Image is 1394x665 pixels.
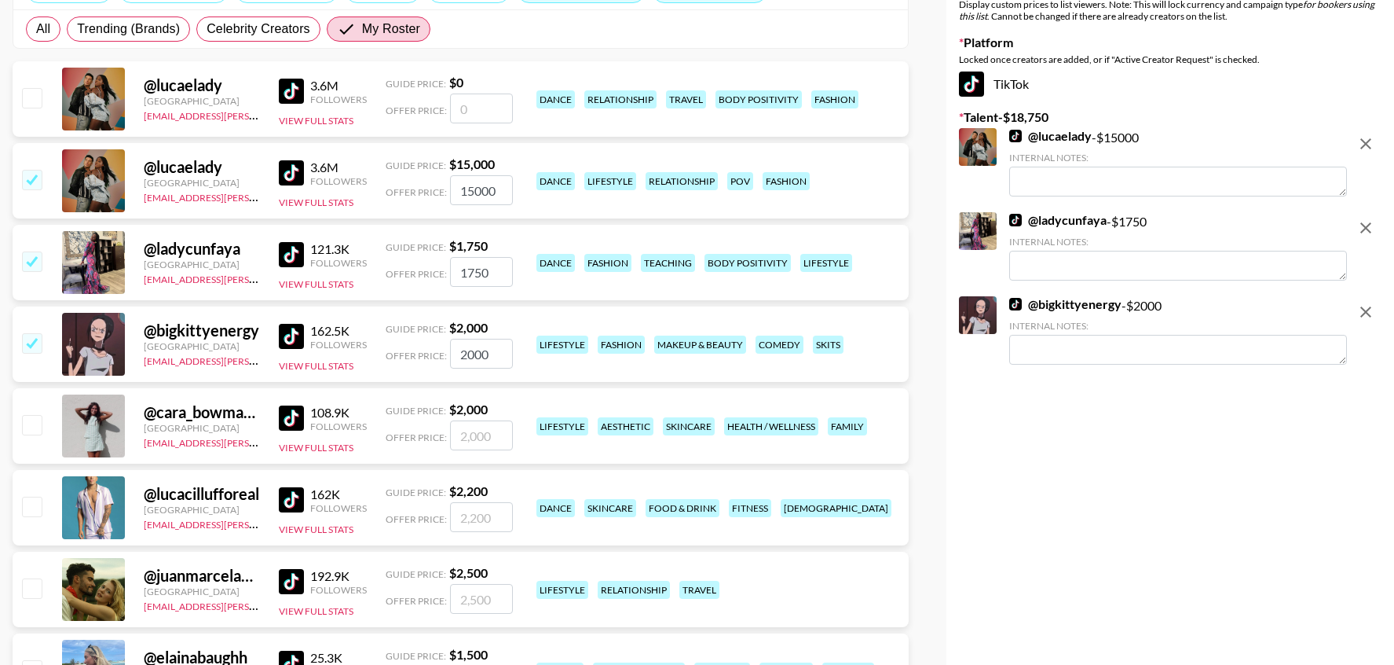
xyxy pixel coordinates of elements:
div: [GEOGRAPHIC_DATA] [144,95,260,107]
div: Locked once creators are added, or if "Active Creator Request" is checked. [959,53,1381,65]
div: [GEOGRAPHIC_DATA] [144,340,260,352]
div: lifestyle [536,336,588,354]
span: Guide Price: [386,78,446,90]
div: 162.5K [310,323,367,339]
a: @lucaelady [1009,128,1092,144]
div: Internal Notes: [1009,236,1347,248]
button: View Full Stats [279,278,353,290]
span: Celebrity Creators [207,20,310,39]
button: remove [1350,128,1381,160]
input: 1,750 [450,257,513,287]
div: Followers [310,175,367,187]
button: View Full Stats [279,197,353,208]
span: My Roster [362,20,420,39]
a: [EMAIL_ADDRESS][PERSON_NAME][DOMAIN_NAME] [144,270,376,285]
strong: $ 15,000 [449,156,495,171]
strong: $ 1,500 [449,647,488,662]
div: skincare [663,417,715,435]
div: @ juanmarcelandrhylan [144,566,260,586]
div: dance [536,90,575,108]
div: @ ladycunfaya [144,239,260,259]
strong: $ 2,500 [449,565,488,580]
div: 3.6M [310,78,367,94]
div: Internal Notes: [1009,320,1347,332]
div: dance [536,254,575,272]
div: 3.6M [310,160,367,175]
div: @ lucaelady [144,157,260,177]
div: Followers [310,257,367,269]
div: lifestyle [584,172,636,190]
label: Talent - $ 18,750 [959,109,1381,125]
span: Offer Price: [386,513,447,525]
div: dance [536,172,575,190]
img: TikTok [279,406,304,431]
input: 2,000 [450,421,513,450]
div: @ bigkittyenergy [144,321,260,340]
div: travel [679,581,719,599]
span: Trending (Brands) [77,20,180,39]
div: Followers [310,339,367,351]
div: fashion [763,172,810,190]
div: - $ 15000 [1009,128,1347,197]
button: View Full Stats [279,442,353,454]
button: View Full Stats [279,115,353,127]
span: Guide Price: [386,241,446,253]
div: relationship [584,90,657,108]
div: @ cara_bowman12 [144,402,260,422]
span: Guide Price: [386,487,446,498]
div: relationship [646,172,718,190]
div: family [828,417,867,435]
div: fashion [598,336,645,354]
span: Offer Price: [386,105,447,116]
div: travel [666,90,706,108]
span: Guide Price: [386,650,446,662]
span: Guide Price: [386,160,446,171]
div: Followers [310,94,367,105]
button: remove [1350,212,1381,244]
div: skits [813,336,843,354]
div: dance [536,499,575,517]
div: fitness [729,499,771,517]
div: @ lucacillufforeal [144,484,260,504]
div: Followers [310,502,367,514]
input: 0 [450,94,513,123]
button: View Full Stats [279,524,353,535]
button: remove [1350,296,1381,328]
a: @bigkittyenergy [1009,296,1121,312]
a: [EMAIL_ADDRESS][PERSON_NAME][DOMAIN_NAME] [144,189,376,204]
div: [GEOGRAPHIC_DATA] [144,586,260,597]
div: [GEOGRAPHIC_DATA] [144,504,260,516]
img: TikTok [279,242,304,267]
img: TikTok [279,160,304,186]
div: comedy [756,336,803,354]
span: Guide Price: [386,568,446,580]
img: TikTok [1009,130,1022,142]
a: [EMAIL_ADDRESS][PERSON_NAME][DOMAIN_NAME] [144,516,376,531]
button: View Full Stats [279,360,353,372]
div: makeup & beauty [654,336,746,354]
div: [GEOGRAPHIC_DATA] [144,422,260,434]
span: Guide Price: [386,405,446,417]
div: fashion [584,254,631,272]
div: @ lucaelady [144,75,260,95]
strong: $ 0 [449,75,463,90]
div: 192.9K [310,568,367,584]
a: [EMAIL_ADDRESS][PERSON_NAME][DOMAIN_NAME] [144,352,376,367]
div: relationship [598,581,670,599]
img: TikTok [1009,214,1022,226]
div: Internal Notes: [1009,152,1347,163]
div: lifestyle [536,581,588,599]
div: skincare [584,499,636,517]
div: lifestyle [536,417,588,435]
strong: $ 1,750 [449,238,488,253]
div: food & drink [646,499,719,517]
div: [GEOGRAPHIC_DATA] [144,177,260,189]
strong: $ 2,000 [449,402,488,417]
img: TikTok [279,79,304,104]
button: View Full Stats [279,605,353,617]
div: aesthetic [598,417,653,435]
img: TikTok [279,569,304,594]
div: 162K [310,487,367,502]
span: Offer Price: [386,350,447,362]
div: body positivity [704,254,791,272]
